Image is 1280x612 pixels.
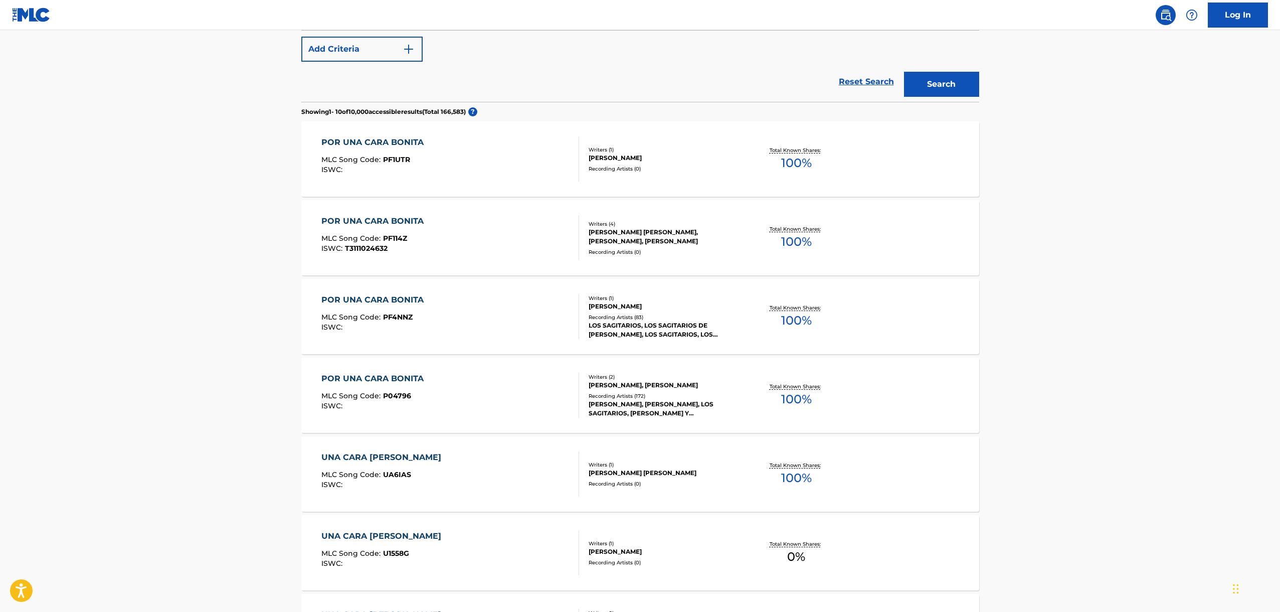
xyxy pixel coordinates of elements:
div: POR UNA CARA BONITA [321,215,429,227]
div: UNA CARA [PERSON_NAME] [321,451,446,464]
span: ? [468,107,477,116]
p: Showing 1 - 10 of 10,000 accessible results (Total 166,583 ) [301,107,466,116]
span: 100 % [781,154,812,172]
a: UNA CARA [PERSON_NAME]MLC Song Code:UA6IASISWC:Writers (1)[PERSON_NAME] [PERSON_NAME]Recording Ar... [301,436,979,512]
div: Recording Artists ( 0 ) [589,480,740,488]
div: Recording Artists ( 0 ) [589,248,740,256]
span: MLC Song Code : [321,549,383,558]
img: search [1160,9,1172,21]
img: 9d2ae6d4665cec9f34b9.svg [403,43,415,55]
div: [PERSON_NAME], [PERSON_NAME], LOS SAGITARIOS, [PERSON_NAME] Y [PERSON_NAME] TROPICAL, LOS SAGITARIOS [589,400,740,418]
span: 100 % [781,469,812,487]
span: ISWC : [321,480,345,489]
div: [PERSON_NAME] [589,547,740,556]
span: ISWC : [321,323,345,332]
p: Total Known Shares: [770,540,823,548]
div: Writers ( 1 ) [589,146,740,154]
span: 0 % [787,548,805,566]
span: 100 % [781,390,812,408]
span: PF4NNZ [383,313,413,322]
div: [PERSON_NAME], [PERSON_NAME] [589,381,740,390]
div: POR UNA CARA BONITA [321,373,429,385]
p: Total Known Shares: [770,225,823,233]
div: LOS SAGITARIOS, LOS SAGITARIOS DE [PERSON_NAME], LOS SAGITARIOS, LOS SAGITARIOS, LOS SAGITARIOS [589,321,740,339]
a: POR UNA CARA BONITAMLC Song Code:PF4NNZISWC:Writers (1)[PERSON_NAME]Recording Artists (83)LOS SAG... [301,279,979,354]
span: ISWC : [321,165,345,174]
div: [PERSON_NAME] [PERSON_NAME] [589,469,740,478]
p: Total Known Shares: [770,146,823,154]
div: Recording Artists ( 83 ) [589,314,740,321]
form: Search Form [301,6,979,102]
img: MLC Logo [12,8,51,22]
p: Total Known Shares: [770,383,823,390]
span: ISWC : [321,559,345,568]
img: help [1186,9,1198,21]
a: Reset Search [834,71,899,93]
div: Writers ( 2 ) [589,373,740,381]
button: Search [904,72,979,97]
span: UA6IAS [383,470,411,479]
div: Widget de chat [1230,564,1280,612]
span: ISWC : [321,244,345,253]
span: MLC Song Code : [321,155,383,164]
div: Writers ( 1 ) [589,540,740,547]
span: ISWC : [321,401,345,410]
span: 100 % [781,233,812,251]
a: UNA CARA [PERSON_NAME]MLC Song Code:U1558GISWC:Writers (1)[PERSON_NAME]Recording Artists (0)Total... [301,515,979,590]
span: MLC Song Code : [321,234,383,243]
div: Arrastrar [1233,574,1239,604]
div: UNA CARA [PERSON_NAME] [321,530,446,542]
span: T3111024632 [345,244,388,253]
a: POR UNA CARA BONITAMLC Song Code:P04796ISWC:Writers (2)[PERSON_NAME], [PERSON_NAME]Recording Arti... [301,358,979,433]
div: POR UNA CARA BONITA [321,136,429,148]
button: Add Criteria [301,37,423,62]
span: PF1UTR [383,155,410,164]
div: [PERSON_NAME] [589,154,740,163]
span: PF114Z [383,234,407,243]
div: [PERSON_NAME] [PERSON_NAME], [PERSON_NAME], [PERSON_NAME] [589,228,740,246]
span: MLC Song Code : [321,313,383,322]
div: Writers ( 1 ) [589,461,740,469]
div: Recording Artists ( 0 ) [589,165,740,173]
span: MLC Song Code : [321,391,383,400]
div: Help [1182,5,1202,25]
a: Public Search [1156,5,1176,25]
div: Writers ( 1 ) [589,294,740,302]
p: Total Known Shares: [770,304,823,312]
span: U1558G [383,549,409,558]
div: POR UNA CARA BONITA [321,294,429,306]
iframe: Chat Widget [1230,564,1280,612]
div: Recording Artists ( 0 ) [589,559,740,566]
span: 100 % [781,312,812,330]
a: POR UNA CARA BONITAMLC Song Code:PF114ZISWC:T3111024632Writers (4)[PERSON_NAME] [PERSON_NAME], [P... [301,200,979,275]
span: MLC Song Code : [321,470,383,479]
div: Writers ( 4 ) [589,220,740,228]
span: P04796 [383,391,411,400]
p: Total Known Shares: [770,462,823,469]
div: [PERSON_NAME] [589,302,740,311]
a: POR UNA CARA BONITAMLC Song Code:PF1UTRISWC:Writers (1)[PERSON_NAME]Recording Artists (0)Total Kn... [301,121,979,197]
a: Log In [1208,3,1268,28]
div: Recording Artists ( 172 ) [589,392,740,400]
